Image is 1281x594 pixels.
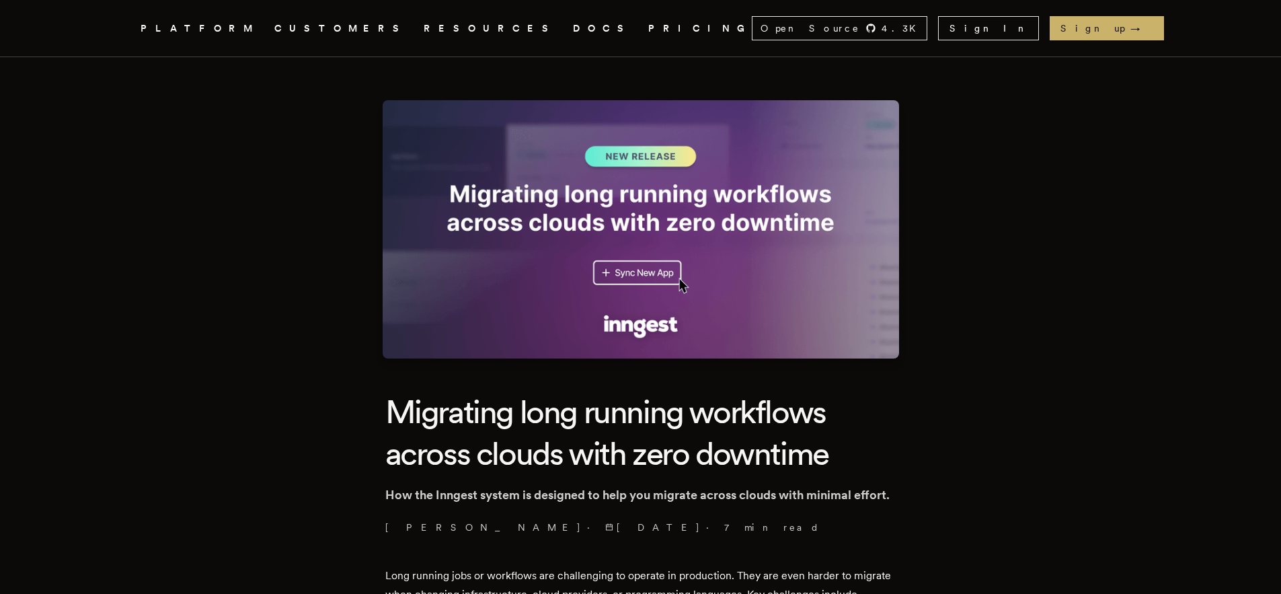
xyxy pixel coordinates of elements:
a: Sign up [1050,16,1164,40]
p: How the Inngest system is designed to help you migrate across clouds with minimal effort. [385,486,896,505]
a: CUSTOMERS [274,20,407,37]
span: Open Source [761,22,860,35]
a: DOCS [573,20,632,37]
button: PLATFORM [141,20,258,37]
span: 4.3 K [882,22,924,35]
a: Sign In [938,16,1039,40]
span: → [1130,22,1153,35]
a: PRICING [648,20,752,37]
button: RESOURCES [424,20,557,37]
span: [DATE] [605,521,701,534]
h1: Migrating long running workflows across clouds with zero downtime [385,391,896,475]
a: [PERSON_NAME] [385,521,582,534]
p: · · [385,521,896,534]
img: Featured image for Migrating long running workflows across clouds with zero downtime blog post [383,100,899,359]
span: 7 min read [724,521,820,534]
